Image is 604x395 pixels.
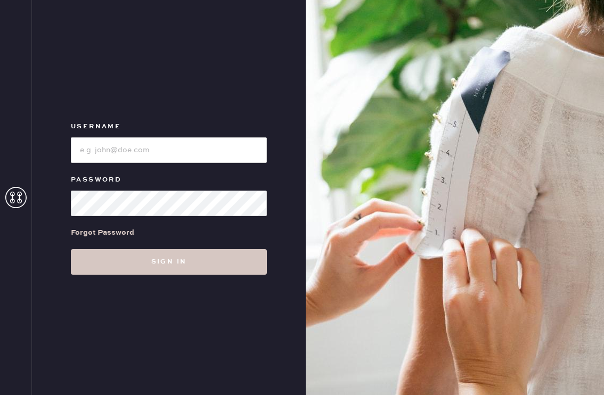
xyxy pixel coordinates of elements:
[71,227,134,238] div: Forgot Password
[71,137,267,163] input: e.g. john@doe.com
[71,120,267,133] label: Username
[71,216,134,249] a: Forgot Password
[71,249,267,275] button: Sign in
[71,174,267,186] label: Password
